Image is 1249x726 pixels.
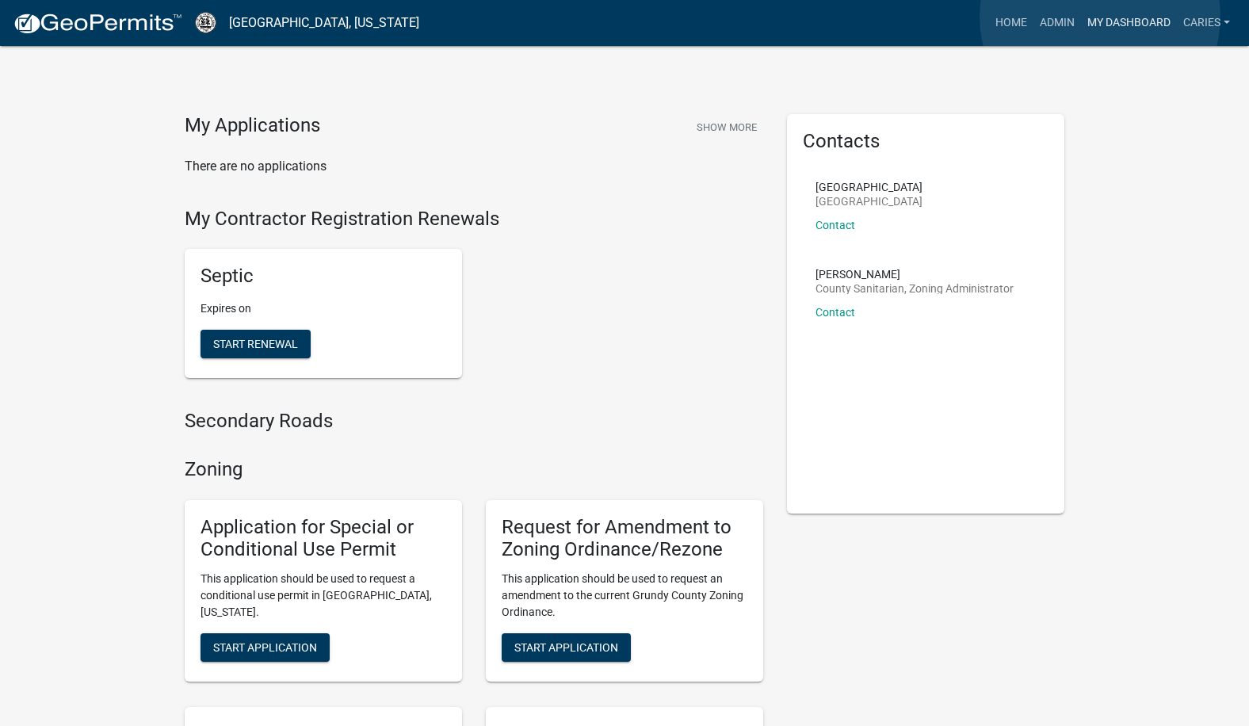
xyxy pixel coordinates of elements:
h5: Request for Amendment to Zoning Ordinance/Rezone [502,516,747,562]
h5: Application for Special or Conditional Use Permit [201,516,446,562]
p: [GEOGRAPHIC_DATA] [815,181,922,193]
a: Contact [815,219,855,231]
p: This application should be used to request a conditional use permit in [GEOGRAPHIC_DATA], [US_STA... [201,571,446,621]
a: Admin [1033,8,1081,38]
h4: My Contractor Registration Renewals [185,208,763,231]
span: Start Renewal [213,338,298,350]
img: Grundy County, Iowa [195,12,216,33]
wm-registration-list-section: My Contractor Registration Renewals [185,208,763,392]
h4: My Applications [185,114,320,138]
button: Start Renewal [201,330,311,358]
a: Contact [815,306,855,319]
h4: Secondary Roads [185,410,763,433]
p: There are no applications [185,157,763,176]
a: My Dashboard [1081,8,1177,38]
button: Start Application [201,633,330,662]
p: This application should be used to request an amendment to the current Grundy County Zoning Ordin... [502,571,747,621]
button: Show More [690,114,763,140]
a: CarieS [1177,8,1236,38]
p: Expires on [201,300,446,317]
a: [GEOGRAPHIC_DATA], [US_STATE] [229,10,419,36]
p: [PERSON_NAME] [815,269,1014,280]
h5: Contacts [803,130,1048,153]
p: [GEOGRAPHIC_DATA] [815,196,922,207]
p: County Sanitarian, Zoning Administrator [815,283,1014,294]
a: Home [989,8,1033,38]
h5: Septic [201,265,446,288]
button: Start Application [502,633,631,662]
span: Start Application [213,641,317,654]
span: Start Application [514,641,618,654]
h4: Zoning [185,458,763,481]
